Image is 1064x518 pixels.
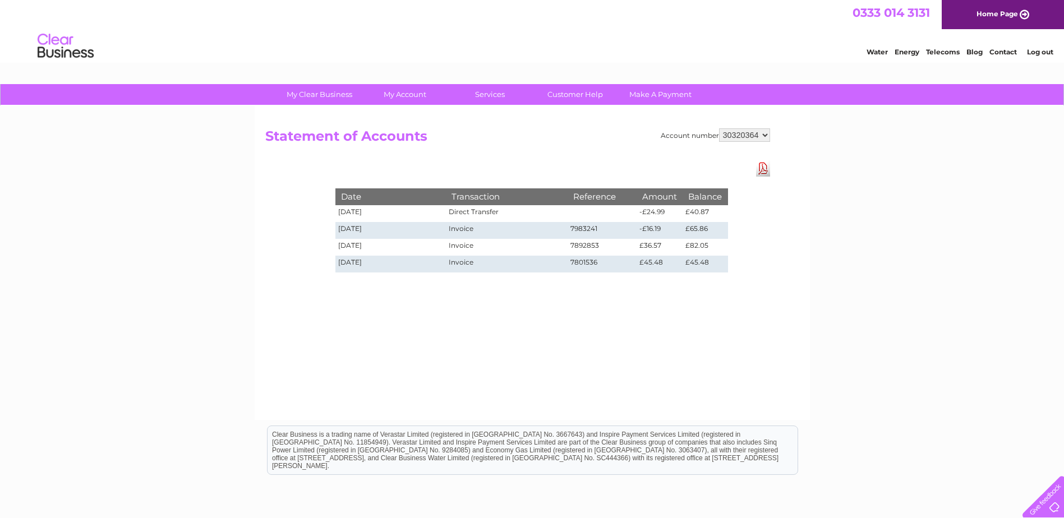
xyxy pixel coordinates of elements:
a: My Account [358,84,451,105]
div: Account number [661,128,770,142]
td: -£24.99 [637,205,683,222]
td: Direct Transfer [446,205,567,222]
a: Energy [895,48,919,56]
th: Amount [637,188,683,205]
div: Clear Business is a trading name of Verastar Limited (registered in [GEOGRAPHIC_DATA] No. 3667643... [268,6,798,54]
td: 7983241 [568,222,637,239]
a: Blog [966,48,983,56]
a: Download Pdf [756,160,770,177]
a: Water [867,48,888,56]
td: Invoice [446,222,567,239]
a: Log out [1027,48,1053,56]
td: [DATE] [335,205,446,222]
td: -£16.19 [637,222,683,239]
th: Date [335,188,446,205]
h2: Statement of Accounts [265,128,770,150]
a: Customer Help [529,84,621,105]
th: Transaction [446,188,567,205]
td: £45.48 [637,256,683,272]
td: £36.57 [637,239,683,256]
a: 0333 014 3131 [853,6,930,20]
td: Invoice [446,239,567,256]
a: Contact [989,48,1017,56]
a: Make A Payment [614,84,707,105]
td: £65.86 [683,222,727,239]
th: Reference [568,188,637,205]
td: 7892853 [568,239,637,256]
a: Telecoms [926,48,960,56]
a: My Clear Business [273,84,366,105]
td: 7801536 [568,256,637,272]
a: Services [444,84,536,105]
img: logo.png [37,29,94,63]
td: [DATE] [335,239,446,256]
td: [DATE] [335,256,446,272]
td: £40.87 [683,205,727,222]
td: £82.05 [683,239,727,256]
td: Invoice [446,256,567,272]
td: [DATE] [335,222,446,239]
th: Balance [683,188,727,205]
td: £45.48 [683,256,727,272]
